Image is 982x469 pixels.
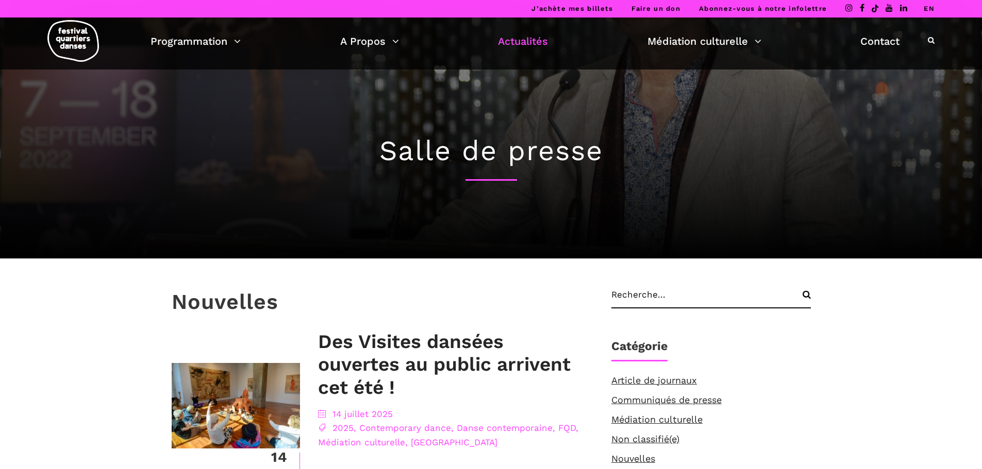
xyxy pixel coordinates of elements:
[611,414,703,425] a: Médiation culturelle
[611,453,655,464] a: Nouvelles
[531,5,613,12] a: J’achète mes billets
[611,394,722,405] a: Communiqués de presse
[860,32,900,50] a: Contact
[553,423,555,433] span: ,
[172,363,301,448] img: 20240905-9595
[151,32,241,50] a: Programmation
[451,423,454,433] span: ,
[611,375,697,386] a: Article de journaux
[172,289,278,315] h3: Nouvelles
[340,32,399,50] a: A Propos
[172,134,811,168] h1: Salle de presse
[359,423,451,433] a: Contemporary dance
[611,289,811,308] input: Recherche...
[354,423,356,433] span: ,
[631,5,680,12] a: Faire un don
[558,423,576,433] a: FQD
[647,32,761,50] a: Médiation culturelle
[576,423,578,433] span: ,
[47,20,99,62] img: logo-fqd-med
[699,5,827,12] a: Abonnez-vous à notre infolettre
[457,423,553,433] a: Danse contemporaine
[924,5,935,12] a: EN
[318,331,571,398] a: Des Visites dansées ouvertes au public arrivent cet été !
[411,437,497,447] a: [GEOGRAPHIC_DATA]
[498,32,548,50] a: Actualités
[611,339,668,361] h1: Catégorie
[318,437,405,447] a: Médiation culturelle
[332,409,393,419] a: 14 juillet 2025
[269,450,289,464] div: 14
[405,437,408,447] span: ,
[611,433,679,444] a: Non classifié(e)
[332,423,354,433] a: 2025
